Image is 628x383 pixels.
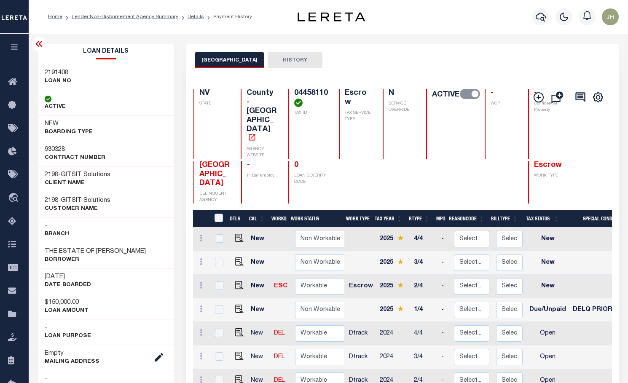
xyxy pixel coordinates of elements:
p: CLIENT Name [45,179,110,187]
th: DTLS [226,210,246,228]
th: &nbsp; [209,210,226,228]
th: Work Status [287,210,345,228]
h3: - [45,222,69,230]
td: - [438,251,451,275]
td: Dtrack [346,346,376,369]
p: ACTIVE [45,103,66,111]
h3: [DATE] [45,273,91,281]
p: LOAN SEVERITY CODE [294,173,329,185]
p: DELINQUENT AGENCY [199,191,231,204]
td: 4/4 [411,228,438,251]
a: DEL [274,354,285,360]
img: Star.svg [397,235,403,241]
td: Dtrack [346,322,376,346]
p: Contract Number [45,154,105,162]
img: Star.svg [397,259,403,264]
h3: - [45,196,110,205]
h3: 930328 [45,145,105,154]
h3: 2191408 [45,69,71,77]
p: LOAN NO [45,77,71,86]
td: - [438,322,451,346]
td: - [438,228,451,251]
h3: $150,000.00 [45,298,89,307]
td: - [438,346,451,369]
img: logo-dark.svg [298,12,365,21]
td: Open [526,322,569,346]
img: svg+xml;base64,PHN2ZyB4bWxucz0iaHR0cDovL3d3dy53My5vcmcvMjAwMC9zdmciIHBvaW50ZXItZXZlbnRzPSJub25lIi... [602,8,619,25]
i: travel_explore [8,193,21,204]
td: 2024 [376,322,411,346]
th: &nbsp;&nbsp;&nbsp;&nbsp;&nbsp;&nbsp;&nbsp;&nbsp;&nbsp;&nbsp; [193,210,209,228]
p: In Bankruptcy [247,173,278,179]
a: Home [48,14,62,19]
span: [GEOGRAPHIC_DATA] [199,161,230,187]
span: GITSIT Solutions [61,197,110,204]
td: 2024 [376,346,411,369]
span: - [247,161,250,169]
p: WOP [491,101,518,107]
td: New [526,228,569,251]
span: 0 [294,161,298,169]
span: 2198 [45,197,58,204]
p: TAX ID [294,110,329,116]
p: CUSTOMER Name [45,205,110,213]
h4: N [389,89,416,98]
p: BOARDING TYPE [45,128,93,137]
th: CAL: activate to sort column ascending [246,210,268,228]
h3: - [45,171,110,179]
p: LOAN AMOUNT [45,307,89,315]
span: 2198 [45,171,58,178]
th: MPO [433,210,446,228]
td: New [526,275,569,298]
span: - [491,89,494,97]
a: Lender Non-Disbursement Agency Summary [72,14,178,19]
td: Due/Unpaid [526,298,569,322]
td: New [247,275,271,298]
td: New [247,228,271,251]
li: Payment History [204,13,252,21]
img: Star.svg [397,306,403,311]
h4: NV [199,89,231,98]
a: Details [188,14,204,19]
p: SERVICE OVERRIDE [389,101,416,113]
td: 2025 [376,251,411,275]
p: Branch [45,230,69,238]
h4: County - [GEOGRAPHIC_DATA] [247,89,278,144]
td: 2025 [376,275,411,298]
td: New [247,298,271,322]
td: 3/4 [411,251,438,275]
img: Star.svg [397,282,403,288]
h3: - [45,375,107,383]
td: 4/4 [411,322,438,346]
h4: Escrow [345,89,373,107]
td: 2/4 [411,275,438,298]
a: DEL [274,330,285,336]
h3: Empty [45,349,99,358]
p: LOAN PURPOSE [45,332,91,340]
h4: 04458110 [294,89,329,107]
th: BillType: activate to sort column ascending [488,210,521,228]
td: 2025 [376,228,411,251]
p: Borrower [45,256,146,264]
td: Open [526,346,569,369]
p: AGENCY WEBSITE [247,146,278,159]
td: Escrow [346,275,376,298]
p: TAX SERVICE TYPE [345,110,373,123]
label: ACTIVE [432,89,459,101]
td: - [438,298,451,322]
td: - [438,275,451,298]
span: GITSIT Solutions [61,171,110,178]
td: New [526,251,569,275]
a: ESC [274,283,287,289]
td: New [247,346,271,369]
th: ReasonCode: activate to sort column ascending [446,210,488,228]
th: RType: activate to sort column ascending [405,210,433,228]
th: Tax Year: activate to sort column ascending [371,210,405,228]
h3: NEW [45,120,93,128]
button: [GEOGRAPHIC_DATA] [195,52,264,68]
p: STATE [199,101,231,107]
p: DATE BOARDED [45,281,91,289]
td: New [247,251,271,275]
h2: Loan Details [38,44,174,59]
p: Mailing Address [45,358,99,366]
